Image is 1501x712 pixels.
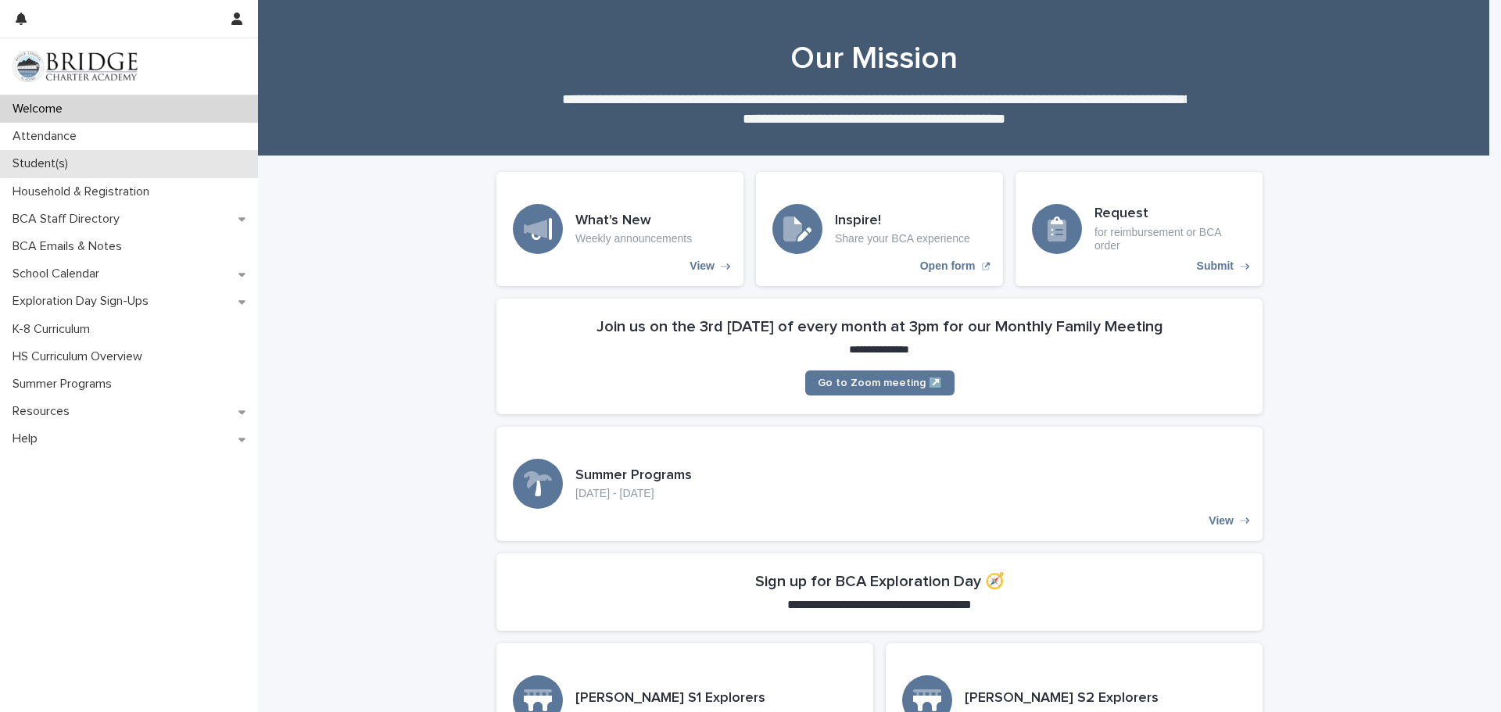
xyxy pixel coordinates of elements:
p: View [1209,514,1234,528]
h3: [PERSON_NAME] S1 Explorers [575,690,765,707]
h2: Join us on the 3rd [DATE] of every month at 3pm for our Monthly Family Meeting [596,317,1163,336]
p: Attendance [6,129,89,144]
h3: Request [1094,206,1246,223]
h3: [PERSON_NAME] S2 Explorers [965,690,1159,707]
p: Weekly announcements [575,232,692,245]
p: BCA Staff Directory [6,212,132,227]
p: Resources [6,404,82,419]
img: V1C1m3IdTEidaUdm9Hs0 [13,51,138,82]
a: Submit [1016,172,1263,286]
p: Share your BCA experience [835,232,970,245]
h3: Summer Programs [575,467,692,485]
p: Household & Registration [6,184,162,199]
a: Open form [756,172,1003,286]
p: Help [6,431,50,446]
p: Student(s) [6,156,81,171]
span: Go to Zoom meeting ↗️ [818,377,942,388]
p: Summer Programs [6,377,124,392]
h3: What's New [575,213,692,230]
a: View [496,427,1263,541]
p: School Calendar [6,267,112,281]
p: Submit [1197,259,1234,273]
h2: Sign up for BCA Exploration Day 🧭 [755,572,1005,591]
p: Exploration Day Sign-Ups [6,294,161,309]
p: BCA Emails & Notes [6,239,134,254]
h3: Inspire! [835,213,970,230]
p: View [690,259,715,273]
p: for reimbursement or BCA order [1094,226,1246,252]
a: View [496,172,743,286]
p: [DATE] - [DATE] [575,487,692,500]
p: K-8 Curriculum [6,322,102,337]
p: Open form [920,259,976,273]
p: HS Curriculum Overview [6,349,155,364]
h1: Our Mission [491,40,1257,77]
a: Go to Zoom meeting ↗️ [805,370,955,395]
p: Welcome [6,102,75,116]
